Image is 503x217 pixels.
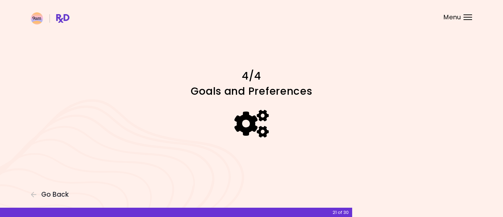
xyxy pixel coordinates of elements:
[131,69,372,83] h1: 4/4
[41,191,69,198] span: Go Back
[131,84,372,98] h1: Goals and Preferences
[444,14,461,20] span: Menu
[31,12,69,24] img: RxDiet
[31,191,72,198] button: Go Back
